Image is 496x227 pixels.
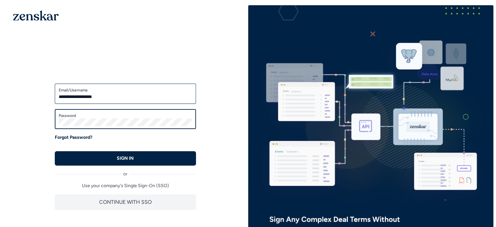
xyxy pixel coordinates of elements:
label: Email/Username [59,88,192,93]
div: or [55,166,196,177]
label: Password [59,113,192,118]
p: Use your company's Single Sign-On (SSO) [55,183,196,189]
p: SIGN IN [117,155,134,162]
img: 1OGAJ2xQqyY4LXKgY66KYq0eOWRCkrZdAb3gUhuVAqdWPZE9SRJmCz+oDMSn4zDLXe31Ii730ItAGKgCKgCCgCikA4Av8PJUP... [13,10,59,21]
button: SIGN IN [55,151,196,166]
button: CONTINUE WITH SSO [55,194,196,210]
a: Forgot Password? [55,134,92,141]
